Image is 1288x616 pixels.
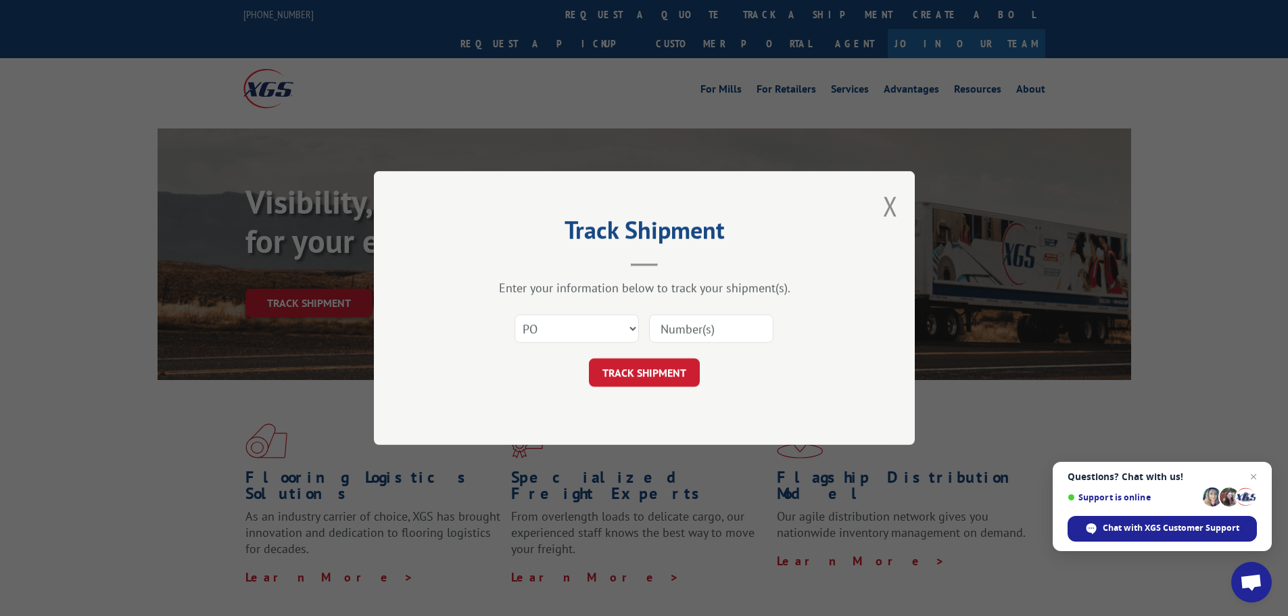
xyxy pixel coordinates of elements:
button: TRACK SHIPMENT [589,358,700,387]
button: Close modal [883,188,898,224]
h2: Track Shipment [442,220,847,246]
span: Chat with XGS Customer Support [1103,522,1239,534]
span: Questions? Chat with us! [1068,471,1257,482]
div: Chat with XGS Customer Support [1068,516,1257,542]
input: Number(s) [649,314,773,343]
span: Close chat [1245,469,1262,485]
div: Open chat [1231,562,1272,602]
div: Enter your information below to track your shipment(s). [442,280,847,295]
span: Support is online [1068,492,1198,502]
